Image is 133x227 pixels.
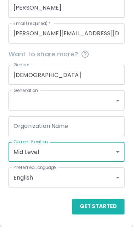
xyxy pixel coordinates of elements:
label: Gender [13,62,30,68]
label: Current Position [13,139,48,145]
label: Preferred Language [13,164,56,170]
div: English [9,167,124,187]
svg: This information is completely confidential and only used for aggregated appreciation studies at ... [81,50,89,58]
label: Email (required) [13,20,51,26]
div: Mid Level [9,142,124,162]
button: Get Started [72,199,124,214]
label: Generation [13,87,38,93]
span: Want to share more? [9,49,124,60]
